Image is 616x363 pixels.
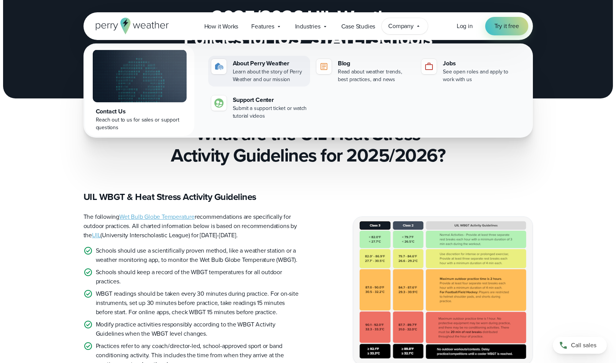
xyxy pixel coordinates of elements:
p: Schools should use a scientifically proven method, like a weather station or a weather monitoring... [96,246,302,265]
img: jobs-icon-1.svg [424,62,434,71]
div: About Perry Weather [233,59,307,68]
a: Jobs See open roles and apply to work with us [418,56,520,87]
span: Case Studies [341,22,376,31]
p: Schools should keep a record of the WBGT temperatures for all outdoor practices. [96,268,302,286]
p: WBGT readings should be taken every 30 minutes during practice. For on-site instruments, set up 3... [96,289,302,317]
div: Learn about the story of Perry Weather and our mission [233,68,307,83]
a: Try it free [485,17,528,35]
h2: What are the UIL Heat Stress Activity Guidelines for 2025/2026? [83,123,533,166]
h1: 2025/2026 UIL Weather Policies for [US_STATE] Schools [122,6,494,49]
img: blog-icon.svg [319,62,329,71]
div: Support Center [233,95,307,105]
div: Read about weather trends, best practices, and news [338,68,412,83]
div: See open roles and apply to work with us [443,68,517,83]
a: How it Works [198,18,245,34]
a: Contact Us Reach out to us for sales or support questions [85,45,194,136]
p: The following recommendations are specifically for outdoor practices. All charted information bel... [83,212,302,240]
a: Wet Bulb Globe Temperature [119,212,195,221]
span: How it Works [204,22,239,31]
a: UIL [92,231,100,240]
span: Log in [457,22,473,30]
div: Submit a support ticket or watch tutorial videos [233,105,307,120]
a: Log in [457,22,473,31]
div: Contact Us [96,107,184,116]
div: Blog [338,59,412,68]
a: Blog Read about weather trends, best practices, and news [313,56,415,87]
p: Modify practice activities responsibly according to the WBGT Activity Guidelines when the WBGT le... [96,320,302,338]
span: Features [251,22,274,31]
a: Support Center Submit a support ticket or watch tutorial videos [208,92,310,123]
h3: UIL WBGT & Heat Stress Activity Guidelines [83,191,302,203]
span: Industries [295,22,321,31]
a: About Perry Weather Learn about the story of Perry Weather and our mission [208,56,310,87]
img: about-icon.svg [214,62,224,71]
a: Call sales [553,337,607,354]
span: Call sales [571,341,596,350]
a: Case Studies [335,18,382,34]
div: Jobs [443,59,517,68]
img: contact-icon.svg [214,98,224,108]
span: Company [388,22,414,31]
span: Try it free [494,22,519,31]
div: Reach out to us for sales or support questions [96,116,184,132]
